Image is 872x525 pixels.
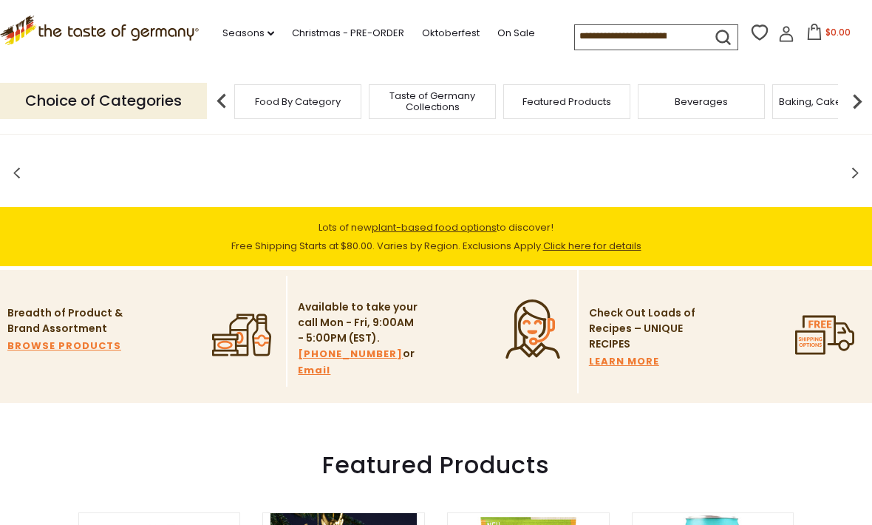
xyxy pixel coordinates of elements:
span: $0.00 [825,26,851,38]
img: previous arrow [207,87,236,116]
a: [PHONE_NUMBER] [298,346,403,362]
a: Taste of Germany Collections [373,90,491,112]
button: $0.00 [797,24,860,46]
span: Lots of new to discover! Free Shipping Starts at $80.00. Varies by Region. Exclusions Apply. [231,220,641,253]
a: Food By Category [255,96,341,107]
a: Seasons [222,25,274,41]
a: Featured Products [522,96,611,107]
a: Oktoberfest [422,25,480,41]
a: plant-based food options [372,220,497,234]
a: BROWSE PRODUCTS [7,338,121,354]
a: Christmas - PRE-ORDER [292,25,404,41]
a: Email [298,362,330,379]
a: On Sale [497,25,535,41]
p: Available to take your call Mon - Fri, 9:00AM - 5:00PM (EST). or [298,299,420,379]
a: Click here for details [543,239,641,253]
img: next arrow [842,87,872,116]
p: Breadth of Product & Brand Assortment [7,305,129,336]
a: Beverages [675,96,728,107]
a: LEARN MORE [589,353,659,370]
p: Check Out Loads of Recipes – UNIQUE RECIPES [589,305,696,352]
